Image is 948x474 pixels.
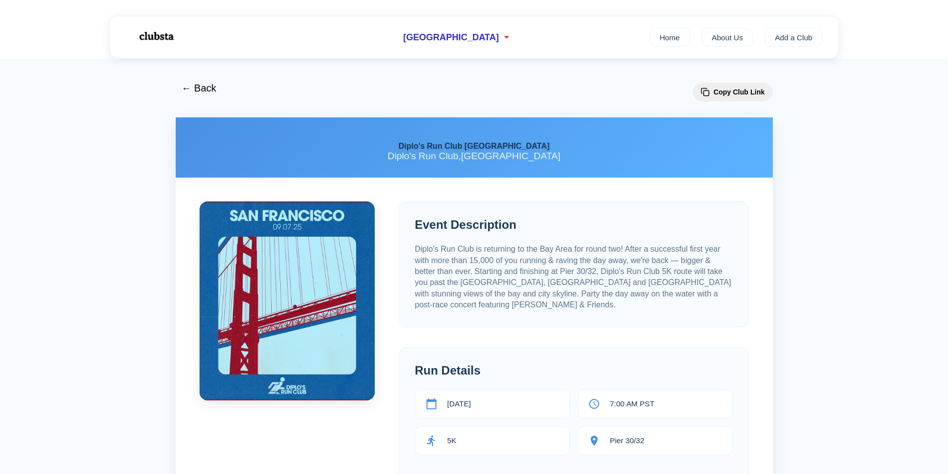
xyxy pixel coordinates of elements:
[702,28,753,47] a: About Us
[765,28,823,47] a: Add a Club
[415,364,733,378] h2: Run Details
[200,201,375,400] img: Diplo's Run Club San Francisco
[415,244,733,310] p: Diplo's Run Club is returning to the Bay Area for round two! After a successful first year with m...
[192,151,757,162] p: Diplo's Run Club , [GEOGRAPHIC_DATA]
[714,88,765,96] span: Copy Club Link
[126,24,186,49] img: Logo
[415,218,733,232] h2: Event Description
[610,399,654,408] span: 7:00 AM PST
[693,83,773,101] button: Copy Club Link
[447,399,471,408] span: [DATE]
[447,436,457,445] span: 5K
[610,436,644,445] span: Pier 30/32
[403,32,499,43] span: [GEOGRAPHIC_DATA]
[649,28,690,47] a: Home
[192,141,757,151] h1: Diplo's Run Club [GEOGRAPHIC_DATA]
[176,77,222,100] button: ← Back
